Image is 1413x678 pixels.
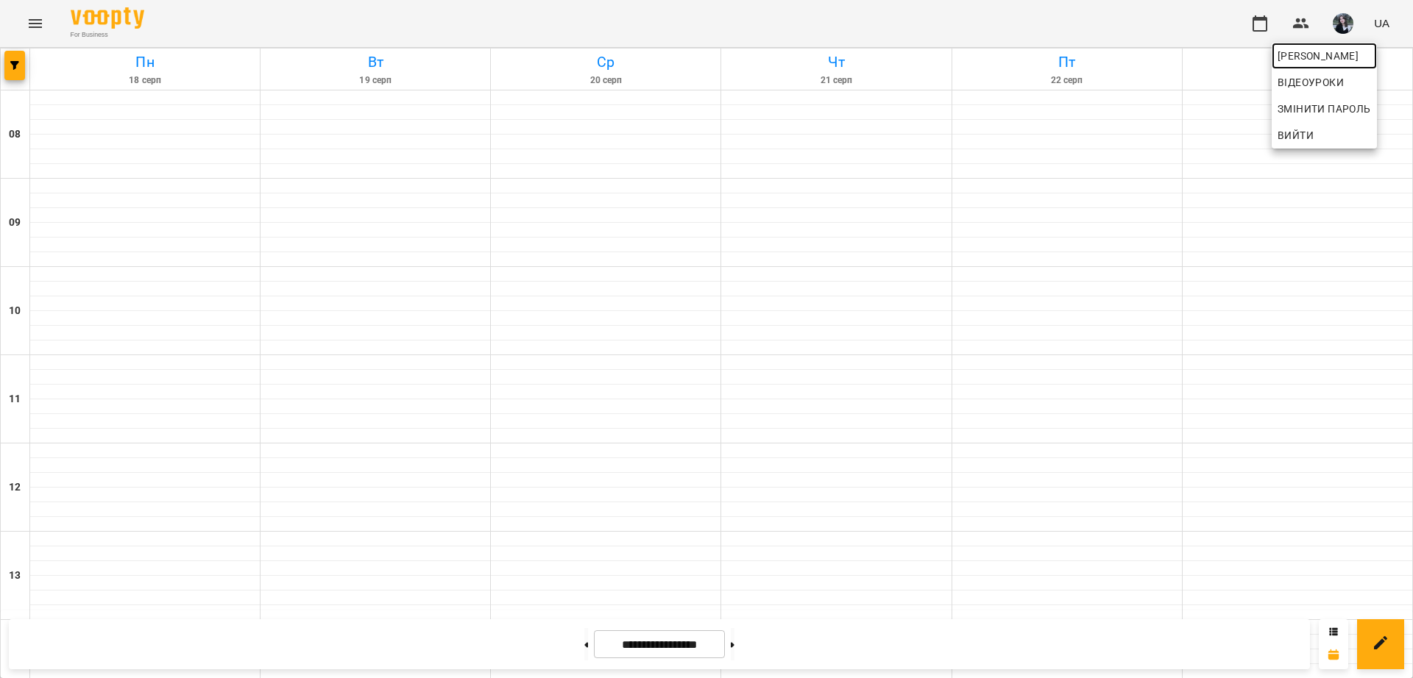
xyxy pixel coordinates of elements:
button: Вийти [1272,122,1377,149]
span: Змінити пароль [1278,100,1371,118]
a: Відеоуроки [1272,69,1350,96]
span: Вийти [1278,126,1314,144]
span: [PERSON_NAME] [1278,47,1371,65]
span: Відеоуроки [1278,74,1344,91]
a: [PERSON_NAME] [1272,43,1377,69]
a: Змінити пароль [1272,96,1377,122]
